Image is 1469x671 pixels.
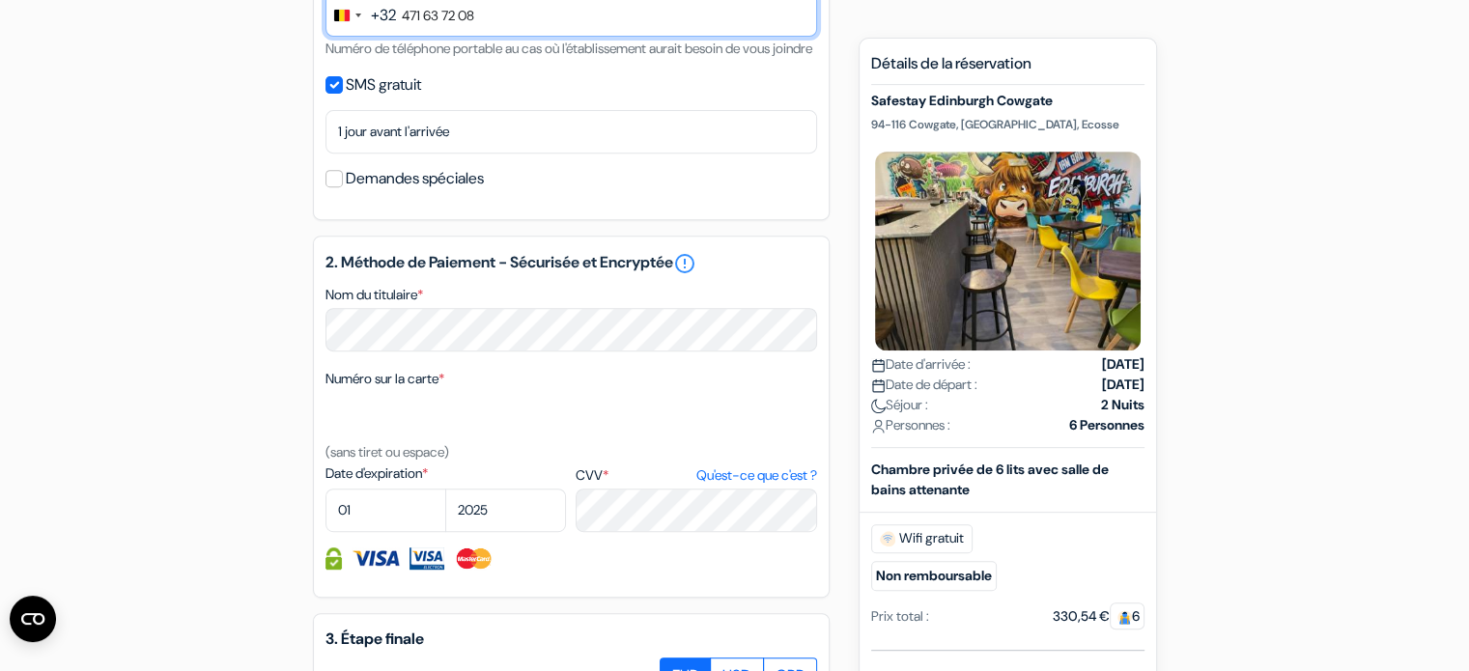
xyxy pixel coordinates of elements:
[871,357,886,372] img: calendar.svg
[410,547,444,570] img: Visa Electron
[325,463,566,484] label: Date d'expiration
[871,117,1144,132] p: 94-116 Cowgate, [GEOGRAPHIC_DATA], Ecosse
[1110,601,1144,629] span: 6
[871,54,1144,85] h5: Détails de la réservation
[1069,414,1144,434] strong: 6 Personnes
[673,252,696,275] a: error_outline
[371,4,396,27] div: +32
[325,285,423,305] label: Nom du titulaire
[695,465,816,486] a: Qu'est-ce que c'est ?
[871,523,973,552] span: Wifi gratuit
[352,547,400,570] img: Visa
[1102,353,1144,374] strong: [DATE]
[325,547,342,570] img: Information de carte de crédit entièrement encryptée et sécurisée
[576,465,816,486] label: CVV
[325,443,449,461] small: (sans tiret ou espace)
[346,71,421,98] label: SMS gratuit
[1053,605,1144,626] div: 330,54 €
[871,418,886,433] img: user_icon.svg
[871,460,1109,497] b: Chambre privée de 6 lits avec salle de bains attenante
[880,530,895,545] img: free_wifi.svg
[871,353,971,374] span: Date d'arrivée :
[871,414,950,434] span: Personnes :
[10,596,56,642] button: Ouvrir le widget CMP
[871,398,886,412] img: moon.svg
[454,547,494,570] img: Master Card
[871,377,886,392] img: calendar.svg
[871,560,997,590] small: Non remboursable
[871,93,1144,109] h5: Safestay Edinburgh Cowgate
[871,394,928,414] span: Séjour :
[871,374,977,394] span: Date de départ :
[1101,394,1144,414] strong: 2 Nuits
[346,165,484,192] label: Demandes spéciales
[325,629,817,648] h5: 3. Étape finale
[325,369,444,389] label: Numéro sur la carte
[1102,374,1144,394] strong: [DATE]
[325,40,812,57] small: Numéro de téléphone portable au cas où l'établissement aurait besoin de vous joindre
[325,252,817,275] h5: 2. Méthode de Paiement - Sécurisée et Encryptée
[871,605,929,626] div: Prix total :
[1117,609,1132,624] img: guest.svg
